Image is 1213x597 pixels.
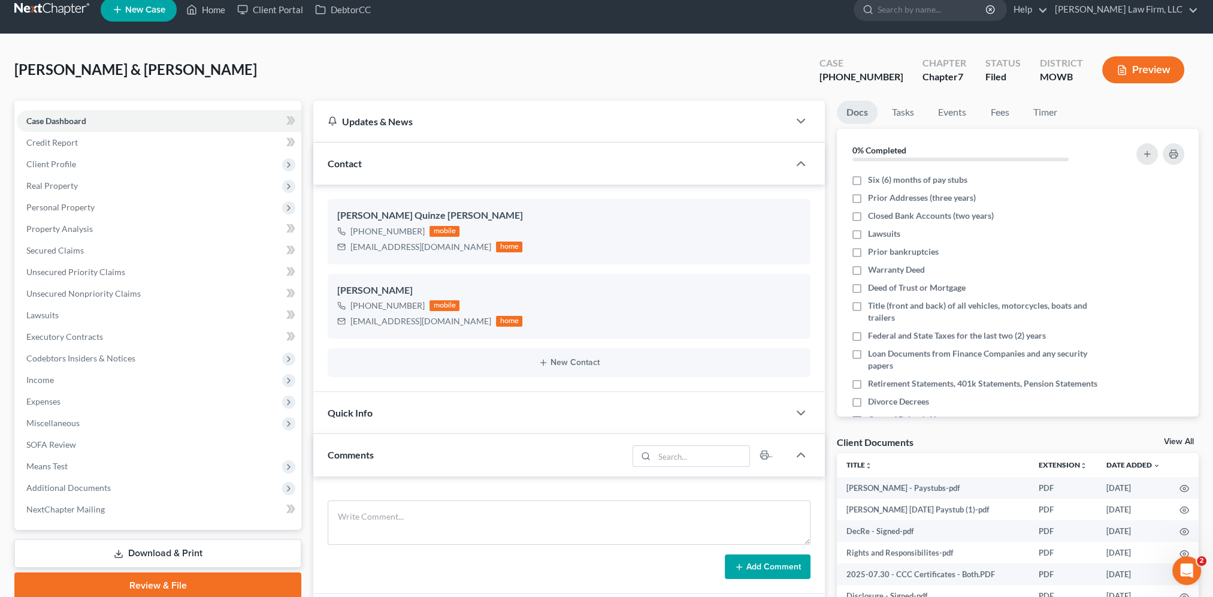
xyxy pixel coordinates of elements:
div: mobile [429,226,459,237]
td: [PERSON_NAME] [DATE] Paystub (1)-pdf [837,499,1029,520]
a: Case Dashboard [17,110,301,132]
span: Six (6) months of pay stubs [868,174,967,186]
a: NextChapter Mailing [17,499,301,520]
a: Credit Report [17,132,301,153]
span: Unsecured Nonpriority Claims [26,288,141,298]
div: [PHONE_NUMBER] [819,70,903,84]
span: Prior bankruptcies [868,246,939,258]
a: Extensionunfold_more [1039,460,1087,469]
div: Updates & News [328,115,775,128]
td: DecRe - Signed-pdf [837,520,1029,542]
span: Lawsuits [26,310,59,320]
button: Add Comment [725,554,810,580]
span: 2 [1197,556,1206,566]
td: [PERSON_NAME] - Paystubs-pdf [837,477,1029,499]
span: Title (front and back) of all vehicles, motorcycles, boats and trailers [868,300,1098,324]
i: expand_more [1153,462,1160,469]
span: Federal and State Taxes for the last two (2) years [868,330,1046,342]
span: Warranty Deed [868,264,925,276]
span: Means Test [26,461,68,471]
td: PDF [1029,542,1097,563]
span: 7 [958,71,963,82]
span: [PERSON_NAME] & [PERSON_NAME] [14,61,257,78]
span: Additional Documents [26,483,111,493]
td: [DATE] [1097,499,1170,520]
div: [EMAIL_ADDRESS][DOMAIN_NAME] [350,241,491,253]
a: Property Analysis [17,218,301,240]
a: Unsecured Nonpriority Claims [17,283,301,304]
a: Timer [1024,101,1067,124]
a: Tasks [882,101,924,124]
td: PDF [1029,477,1097,499]
span: Income [26,375,54,385]
span: Lawsuits [868,228,900,240]
div: Status [985,56,1021,70]
div: [PHONE_NUMBER] [350,225,425,237]
td: PDF [1029,520,1097,542]
td: [DATE] [1097,542,1170,563]
td: [DATE] [1097,477,1170,499]
div: District [1040,56,1083,70]
span: Personal Property [26,202,95,212]
div: [PERSON_NAME] [337,284,801,298]
span: Loan Documents from Finance Companies and any security papers [868,348,1098,372]
i: unfold_more [865,462,872,469]
span: Case Dashboard [26,116,86,126]
a: Fees [981,101,1019,124]
span: Client Profile [26,159,76,169]
span: Deed of Trust or Mortgage [868,282,966,294]
a: View All [1164,438,1194,446]
div: home [496,316,522,327]
td: Rights and Responsibilites-pdf [837,542,1029,563]
a: Download & Print [14,539,301,568]
div: [PHONE_NUMBER] [350,300,425,312]
span: SOFA Review [26,439,76,450]
div: [EMAIL_ADDRESS][DOMAIN_NAME] [350,315,491,327]
a: SOFA Review [17,434,301,456]
span: Prior Addresses (three years) [868,192,976,204]
span: Quick Info [328,407,373,418]
div: mobile [429,300,459,311]
span: Retirement Statements, 401k Statements, Pension Statements [868,378,1097,390]
a: Date Added expand_more [1106,460,1160,469]
a: Executory Contracts [17,326,301,348]
a: Secured Claims [17,240,301,261]
a: Events [928,101,976,124]
button: New Contact [337,358,801,367]
span: NextChapter Mailing [26,504,105,514]
span: Secured Claims [26,245,84,255]
span: Contact [328,158,362,169]
div: Chapter [922,56,966,70]
td: PDF [1029,563,1097,585]
span: Copy of Driver's License [868,414,957,426]
iframe: Intercom live chat [1172,556,1201,585]
span: Real Property [26,180,78,191]
a: Docs [837,101,878,124]
span: New Case [125,5,165,14]
input: Search... [654,446,749,466]
div: Case [819,56,903,70]
div: Chapter [922,70,966,84]
a: Unsecured Priority Claims [17,261,301,283]
div: MOWB [1040,70,1083,84]
span: Expenses [26,396,61,406]
a: Titleunfold_more [846,460,872,469]
span: Closed Bank Accounts (two years) [868,210,994,222]
span: Comments [328,449,374,460]
td: 2025-07.30 - CCC Certificates - Both.PDF [837,563,1029,585]
span: Miscellaneous [26,418,80,428]
strong: 0% Completed [852,145,906,155]
span: Property Analysis [26,224,93,234]
td: PDF [1029,499,1097,520]
span: Divorce Decrees [868,396,929,408]
span: Codebtors Insiders & Notices [26,353,135,363]
span: Unsecured Priority Claims [26,267,125,277]
a: Lawsuits [17,304,301,326]
div: home [496,242,522,252]
div: [PERSON_NAME] Quinze [PERSON_NAME] [337,209,801,223]
td: [DATE] [1097,520,1170,542]
div: Filed [985,70,1021,84]
button: Preview [1102,56,1184,83]
span: Credit Report [26,137,78,147]
div: Client Documents [837,436,913,448]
